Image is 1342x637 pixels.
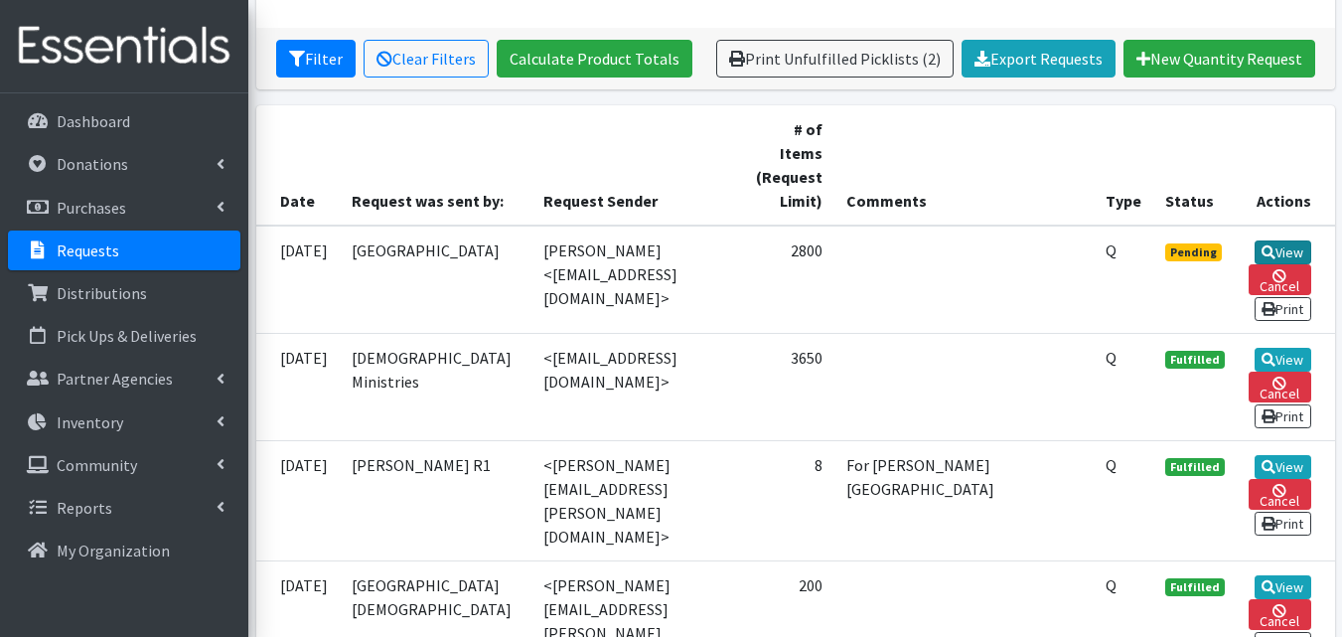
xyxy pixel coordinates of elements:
[1255,297,1311,321] a: Print
[8,316,240,356] a: Pick Ups & Deliveries
[738,226,835,334] td: 2800
[1249,479,1310,510] a: Cancel
[57,541,170,560] p: My Organization
[531,333,738,440] td: <[EMAIL_ADDRESS][DOMAIN_NAME]>
[8,445,240,485] a: Community
[1255,575,1311,599] a: View
[738,333,835,440] td: 3650
[57,111,130,131] p: Dashboard
[256,226,340,334] td: [DATE]
[834,441,1094,561] td: For [PERSON_NAME][GEOGRAPHIC_DATA]
[1165,458,1225,476] span: Fulfilled
[1255,455,1311,479] a: View
[340,333,531,440] td: [DEMOGRAPHIC_DATA] Ministries
[1255,240,1311,264] a: View
[962,40,1116,78] a: Export Requests
[8,402,240,442] a: Inventory
[8,531,240,570] a: My Organization
[738,441,835,561] td: 8
[531,226,738,334] td: [PERSON_NAME] <[EMAIL_ADDRESS][DOMAIN_NAME]>
[1153,105,1237,226] th: Status
[531,441,738,561] td: <[PERSON_NAME][EMAIL_ADDRESS][PERSON_NAME][DOMAIN_NAME]>
[8,144,240,184] a: Donations
[1106,240,1117,260] abbr: Quantity
[256,105,340,226] th: Date
[364,40,489,78] a: Clear Filters
[57,455,137,475] p: Community
[1165,243,1222,261] span: Pending
[256,333,340,440] td: [DATE]
[57,283,147,303] p: Distributions
[1249,599,1310,630] a: Cancel
[57,154,128,174] p: Donations
[8,188,240,228] a: Purchases
[1106,348,1117,368] abbr: Quantity
[834,105,1094,226] th: Comments
[716,40,954,78] a: Print Unfulfilled Picklists (2)
[1249,264,1310,295] a: Cancel
[8,231,240,270] a: Requests
[1237,105,1334,226] th: Actions
[57,198,126,218] p: Purchases
[1106,455,1117,475] abbr: Quantity
[57,412,123,432] p: Inventory
[1094,105,1153,226] th: Type
[57,326,197,346] p: Pick Ups & Deliveries
[497,40,692,78] a: Calculate Product Totals
[1165,578,1225,596] span: Fulfilled
[256,441,340,561] td: [DATE]
[8,101,240,141] a: Dashboard
[8,273,240,313] a: Distributions
[1106,575,1117,595] abbr: Quantity
[1123,40,1315,78] a: New Quantity Request
[276,40,356,78] button: Filter
[1255,348,1311,372] a: View
[8,13,240,80] img: HumanEssentials
[340,441,531,561] td: [PERSON_NAME] R1
[340,105,531,226] th: Request was sent by:
[340,226,531,334] td: [GEOGRAPHIC_DATA]
[1255,404,1311,428] a: Print
[8,359,240,398] a: Partner Agencies
[1255,512,1311,536] a: Print
[57,498,112,518] p: Reports
[531,105,738,226] th: Request Sender
[1165,351,1225,369] span: Fulfilled
[738,105,835,226] th: # of Items (Request Limit)
[57,240,119,260] p: Requests
[1249,372,1310,402] a: Cancel
[8,488,240,528] a: Reports
[57,369,173,389] p: Partner Agencies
